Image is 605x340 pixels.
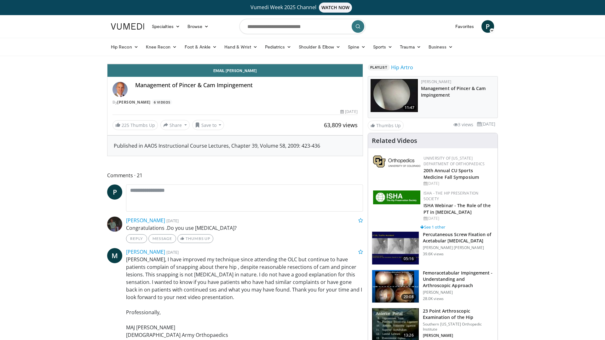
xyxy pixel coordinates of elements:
img: Avatar [107,217,122,232]
a: University of [US_STATE] Department of Orthopaedics [423,156,485,167]
a: Business [425,41,457,53]
p: 39.6K views [423,252,444,257]
h4: Management of Pincer & Cam Impingement [135,82,358,89]
a: ISHA - The Hip Preservation Society [423,190,479,201]
div: [DATE] [340,109,357,115]
p: Congratulations .Do you use [MEDICAL_DATA]? [126,224,363,232]
button: Share [160,120,190,130]
a: 225 Thumbs Up [112,120,158,130]
a: Thumbs Up [368,121,404,130]
p: [PERSON_NAME] [423,290,494,295]
a: Knee Recon [142,41,181,53]
a: 11:47 [371,79,418,112]
a: Trauma [396,41,425,53]
a: M [107,248,122,263]
h3: Femoracetabular Impingement - Understanding and Arthroscopic Approach [423,270,494,289]
p: 28.0K views [423,296,444,301]
a: P [481,20,494,33]
li: 3 views [453,121,473,128]
a: [PERSON_NAME] [117,99,151,105]
p: Southern [US_STATE] Orthopedic Institute [423,322,494,332]
a: Reply [126,234,147,243]
span: 05:16 [401,256,416,262]
p: [PERSON_NAME] [423,333,494,338]
span: 11:47 [403,105,416,110]
a: P [107,184,122,200]
div: Published in AAOS Instructional Course Lectures, Chapter 39, Volume 58, 2009: 423-436 [114,142,356,150]
a: See 1 other [420,224,445,230]
li: [DATE] [477,121,495,127]
a: 6 Videos [152,99,172,105]
a: Vumedi Week 2025 ChannelWATCH NOW [112,3,493,13]
a: [PERSON_NAME] [126,248,165,255]
span: 13:26 [401,332,416,338]
span: Comments 21 [107,171,363,179]
a: Sports [369,41,396,53]
span: 20:08 [401,294,416,300]
a: 20:08 Femoracetabular Impingement - Understanding and Arthroscopic Approach [PERSON_NAME] 28.0K v... [372,270,494,303]
h4: Related Videos [372,137,417,144]
a: Hand & Wrist [221,41,261,53]
a: Message [148,234,176,243]
div: By [112,99,358,105]
h3: Percutaneous Screw Fixation of Acetabular [MEDICAL_DATA] [423,231,494,244]
a: ISHA Webinar - The Role of the PT in [MEDICAL_DATA] [423,202,491,215]
a: Management of Pincer & Cam Impingement [421,85,486,98]
img: 134112_0000_1.png.150x105_q85_crop-smart_upscale.jpg [372,232,419,264]
img: 38483_0000_3.png.150x105_q85_crop-smart_upscale.jpg [371,79,418,112]
a: Hip Artro [391,64,413,71]
span: Playlist [368,64,390,71]
a: [PERSON_NAME] [126,217,165,224]
div: [DATE] [423,216,493,221]
a: Foot & Ankle [181,41,221,53]
img: 355603a8-37da-49b6-856f-e00d7e9307d3.png.150x105_q85_autocrop_double_scale_upscale_version-0.2.png [373,156,420,167]
p: [PERSON_NAME] [PERSON_NAME] [423,245,494,250]
img: VuMedi Logo [111,23,144,30]
span: 225 [122,122,129,128]
div: [DATE] [423,181,493,186]
a: Spine [344,41,369,53]
a: Favorites [452,20,478,33]
img: a9f71565-a949-43e5-a8b1-6790787a27eb.jpg.150x105_q85_autocrop_double_scale_upscale_version-0.2.jpg [373,190,420,204]
p: [PERSON_NAME], I have improved my technique since attending the OLC but continue to have patients... [126,256,363,339]
span: WATCH NOW [319,3,352,13]
h3: 23 Point Arthroscopic Examination of the Hip [423,308,494,320]
a: Shoulder & Elbow [295,41,344,53]
a: Specialties [148,20,184,33]
img: 410288_3.png.150x105_q85_crop-smart_upscale.jpg [372,270,419,303]
small: [DATE] [166,218,179,224]
a: 05:16 Percutaneous Screw Fixation of Acetabular [MEDICAL_DATA] [PERSON_NAME] [PERSON_NAME] 39.6K ... [372,231,494,265]
button: Save to [192,120,224,130]
a: Browse [184,20,213,33]
input: Search topics, interventions [239,19,366,34]
span: 63,809 views [324,121,358,129]
a: 20th Annual CU Sports Medicine Fall Symposium [423,167,479,180]
a: Thumbs Up [177,234,213,243]
img: Avatar [112,82,128,97]
a: Pediatrics [261,41,295,53]
a: [PERSON_NAME] [421,79,451,84]
a: Hip Recon [107,41,142,53]
a: Email [PERSON_NAME] [107,64,363,77]
small: [DATE] [166,249,179,255]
